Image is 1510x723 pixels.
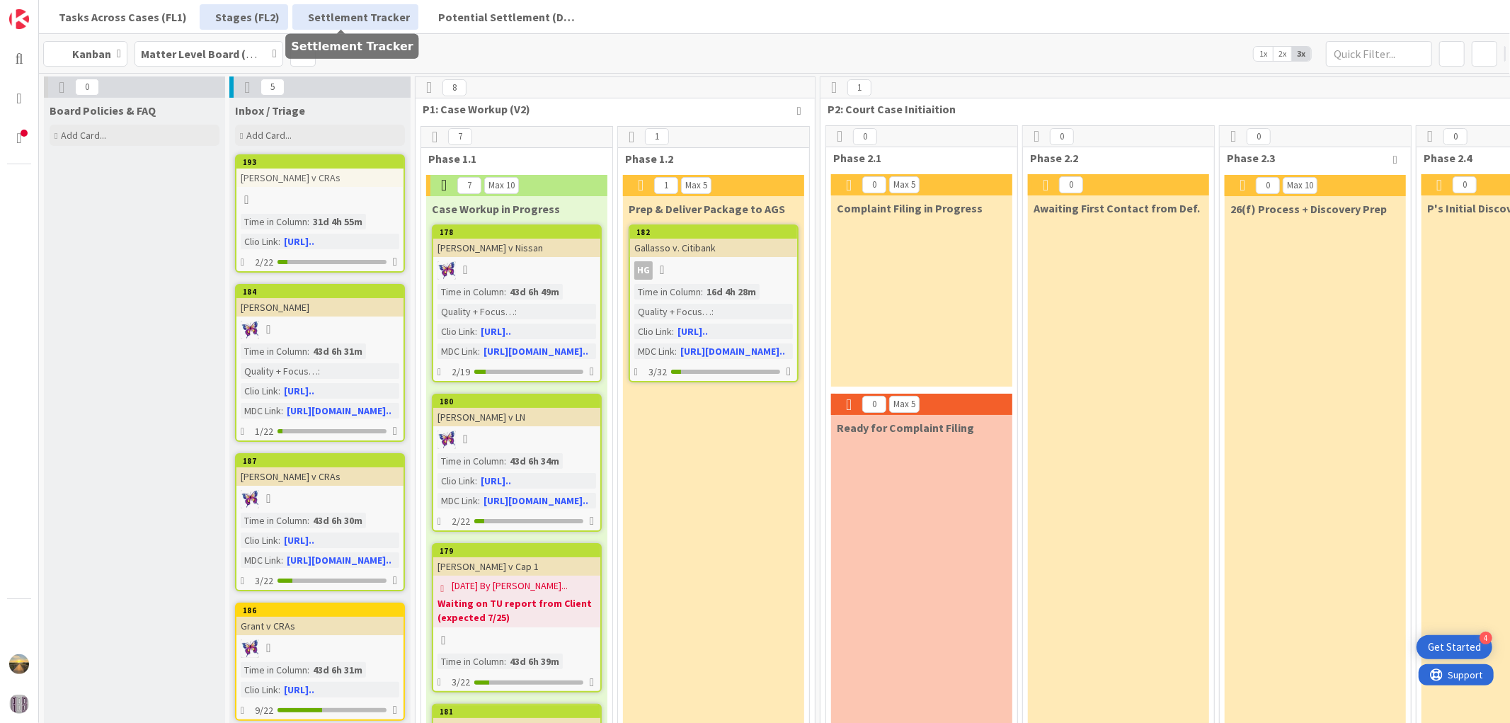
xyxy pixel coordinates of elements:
[433,431,600,449] div: DB
[284,385,314,397] a: [URL]..
[423,4,585,30] a: Potential Settlement (Discussions)
[432,202,560,216] span: Case Workup in Progress
[281,552,283,568] span: :
[235,154,405,273] a: 193[PERSON_NAME] v CRAsTime in Column:31d 4h 55mClio Link:[URL]..2/22
[629,202,785,216] span: Prep & Deliver Package to AGS
[9,694,29,714] img: avatar
[423,102,797,116] span: P1: Case Workup (V2)
[241,383,278,399] div: Clio Link
[634,261,653,280] div: HG
[255,574,273,588] span: 3/22
[1443,128,1468,145] span: 0
[1034,201,1200,215] span: Awaiting First Contact from Def.
[141,47,267,61] b: Matter Level Board (FL2)
[243,605,404,615] div: 186
[278,383,280,399] span: :
[241,403,281,419] div: MDC Link
[1292,47,1311,61] span: 3x
[630,226,797,239] div: 182
[1230,202,1387,216] span: 26(f) Process + Discovery Prep
[433,261,600,280] div: DB
[307,343,309,359] span: :
[241,343,307,359] div: Time in Column
[432,394,602,532] a: 180[PERSON_NAME] v LNDBTime in Column:43d 6h 34mClio Link:[URL]..MDC Link:[URL][DOMAIN_NAME]..2/22
[1256,177,1280,194] span: 0
[437,431,456,449] img: DB
[241,533,278,548] div: Clio Link
[448,128,472,145] span: 7
[284,235,314,248] a: [URL]..
[432,224,602,382] a: 178[PERSON_NAME] v NissanDBTime in Column:43d 6h 49mQuality + Focus Level:Clio Link:[URL]..MDC Li...
[433,545,600,576] div: 179[PERSON_NAME] v Cap 1
[475,324,477,339] span: :
[241,639,259,658] img: DB
[475,473,477,489] span: :
[9,654,29,674] img: AS
[432,543,602,693] a: 179[PERSON_NAME] v Cap 1[DATE] By [PERSON_NAME]...Waiting on TU report from Client (expected 7/25...
[893,181,915,188] div: Max 5
[648,365,667,380] span: 3/32
[309,513,366,528] div: 43d 6h 30m
[478,343,480,359] span: :
[287,404,391,417] a: [URL][DOMAIN_NAME]..
[1480,632,1492,644] div: 4
[645,128,669,145] span: 1
[437,261,456,280] img: DB
[241,490,259,508] img: DB
[506,654,563,669] div: 43d 6h 39m
[287,554,391,567] a: [URL][DOMAIN_NAME]..
[433,395,600,426] div: 180[PERSON_NAME] v LN
[437,453,504,469] div: Time in Column
[318,363,320,379] span: :
[437,473,475,489] div: Clio Link
[893,401,915,408] div: Max 5
[433,226,600,239] div: 178
[703,284,760,300] div: 16d 4h 28m
[236,639,404,658] div: DB
[630,239,797,257] div: Gallasso v. Citibank
[9,9,29,29] img: Visit kanbanzone.com
[30,2,64,19] span: Support
[278,234,280,249] span: :
[1227,151,1393,165] span: Phase 2.3
[452,514,470,529] span: 2/22
[61,129,106,142] span: Add Card...
[438,8,577,25] span: Potential Settlement (Discussions)
[246,129,292,142] span: Add Card...
[862,396,886,413] span: 0
[452,675,470,690] span: 3/22
[236,604,404,635] div: 186Grant v CRAs
[675,343,677,359] span: :
[243,287,404,297] div: 184
[853,128,877,145] span: 0
[433,557,600,576] div: [PERSON_NAME] v Cap 1
[440,397,600,406] div: 180
[478,493,480,508] span: :
[255,703,273,718] span: 9/22
[837,201,983,215] span: Complaint Filing in Progress
[307,662,309,678] span: :
[515,304,517,319] span: :
[307,513,309,528] span: :
[309,214,366,229] div: 31d 4h 55m
[243,157,404,167] div: 193
[481,325,511,338] a: [URL]..
[428,152,595,166] span: Phase 1.1
[241,234,278,249] div: Clio Link
[235,603,405,721] a: 186Grant v CRAsDBTime in Column:43d 6h 31mClio Link:[URL]..9/22
[634,343,675,359] div: MDC Link
[437,596,596,625] b: Waiting on TU report from Client (expected 7/25)
[243,456,404,466] div: 187
[636,227,797,237] div: 182
[236,455,404,486] div: 187[PERSON_NAME] v CRAs
[308,8,410,25] span: Settlement Tracker
[1417,635,1492,659] div: Open Get Started checklist, remaining modules: 4
[309,662,366,678] div: 43d 6h 31m
[241,321,259,339] img: DB
[711,304,714,319] span: :
[1050,128,1074,145] span: 0
[255,424,273,439] span: 1/22
[59,8,187,25] span: Tasks Across Cases (FL1)
[433,239,600,257] div: [PERSON_NAME] v Nissan
[236,298,404,317] div: [PERSON_NAME]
